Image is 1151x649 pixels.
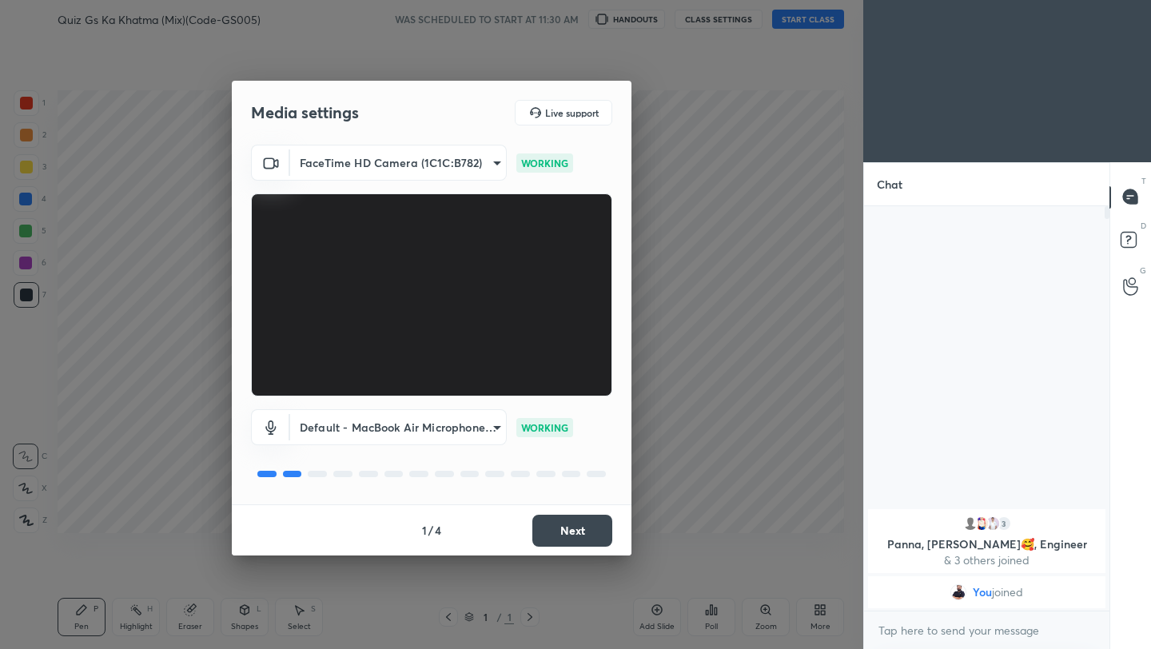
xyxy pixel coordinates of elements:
button: Next [532,515,612,547]
p: Chat [864,163,915,205]
h4: 4 [435,522,441,539]
img: default.png [962,516,978,532]
p: T [1141,175,1146,187]
img: b33397355bc44f408d2cd254ccb43f20.jpg [974,516,990,532]
h4: / [428,522,433,539]
p: WORKING [521,420,568,435]
span: You [973,586,992,599]
img: 2e1776e2a17a458f8f2ae63657c11f57.jpg [950,584,966,600]
span: joined [992,586,1023,599]
p: D [1141,220,1146,232]
p: Panna, [PERSON_NAME]🥰, Engineer [878,538,1096,551]
p: WORKING [521,156,568,170]
div: FaceTime HD Camera (1C1C:B782) [290,145,507,181]
p: G [1140,265,1146,277]
div: 3 [996,516,1012,532]
p: & 3 others joined [878,554,1096,567]
img: 2c527e798edb4b4fb9ccae066dd3dde4.jpg [985,516,1001,532]
h2: Media settings [251,102,359,123]
div: grid [864,506,1109,611]
div: FaceTime HD Camera (1C1C:B782) [290,409,507,445]
h4: 1 [422,522,427,539]
h5: Live support [545,108,599,117]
